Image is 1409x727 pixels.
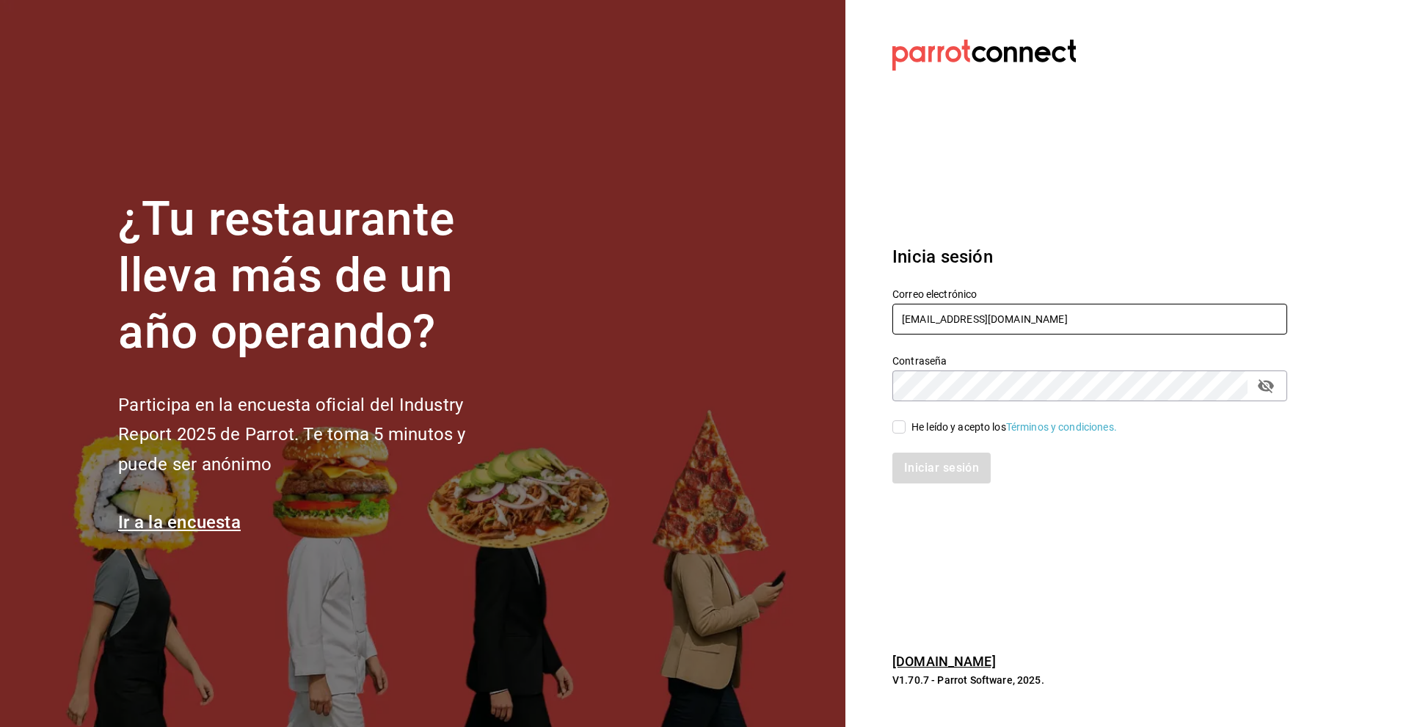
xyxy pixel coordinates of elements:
label: Contraseña [892,356,1287,366]
h3: Inicia sesión [892,244,1287,270]
div: He leído y acepto los [911,420,1117,435]
h1: ¿Tu restaurante lleva más de un año operando? [118,191,514,360]
a: Términos y condiciones. [1006,421,1117,433]
h2: Participa en la encuesta oficial del Industry Report 2025 de Parrot. Te toma 5 minutos y puede se... [118,390,514,480]
label: Correo electrónico [892,289,1287,299]
p: V1.70.7 - Parrot Software, 2025. [892,673,1287,687]
input: Ingresa tu correo electrónico [892,304,1287,335]
a: Ir a la encuesta [118,512,241,533]
a: [DOMAIN_NAME] [892,654,996,669]
button: passwordField [1253,373,1278,398]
